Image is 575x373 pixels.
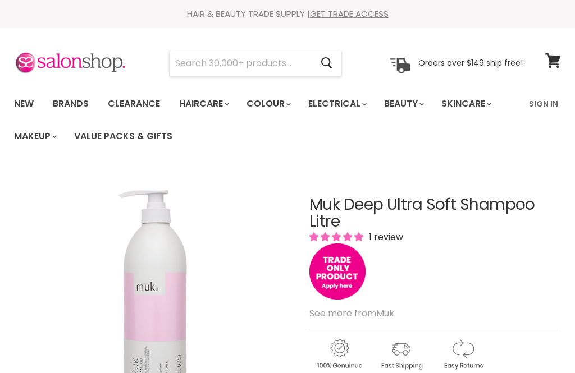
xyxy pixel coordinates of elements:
button: Search [312,50,341,76]
form: Product [169,50,342,77]
a: Skincare [433,92,498,116]
a: Colour [238,92,298,116]
a: Clearance [99,92,168,116]
a: Brands [44,92,97,116]
h1: Muk Deep Ultra Soft Shampoo Litre [309,196,561,231]
img: shipping.gif [371,337,431,371]
a: Beauty [376,92,431,116]
a: Makeup [6,125,63,148]
ul: Main menu [6,88,522,153]
a: Electrical [300,92,373,116]
a: Muk [376,307,394,320]
a: Value Packs & Gifts [66,125,181,148]
span: 1 review [366,231,403,243]
img: returns.gif [433,337,492,371]
span: See more from [309,307,394,320]
input: Search [170,50,312,76]
p: Orders over $149 ship free! [418,58,523,68]
a: GET TRADE ACCESS [310,8,389,20]
img: tradeonly_small.jpg [309,243,366,300]
span: 5.00 stars [309,231,366,243]
img: genuine.gif [309,337,369,371]
a: Haircare [171,92,236,116]
a: New [6,92,42,116]
a: Sign In [522,92,565,116]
